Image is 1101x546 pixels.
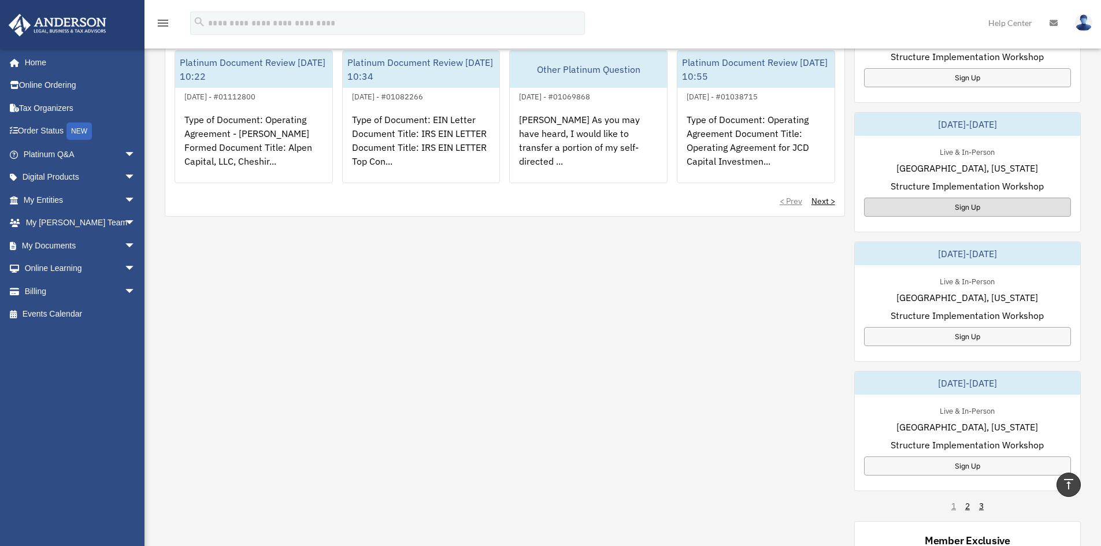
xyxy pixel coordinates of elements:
[1075,14,1092,31] img: User Pic
[124,280,147,303] span: arrow_drop_down
[8,234,153,257] a: My Documentsarrow_drop_down
[855,372,1080,395] div: [DATE]-[DATE]
[677,103,835,194] div: Type of Document: Operating Agreement Document Title: Operating Agreement for JCD Capital Investm...
[124,211,147,235] span: arrow_drop_down
[156,20,170,30] a: menu
[156,16,170,30] i: menu
[8,280,153,303] a: Billingarrow_drop_down
[124,166,147,190] span: arrow_drop_down
[1056,473,1081,497] a: vertical_align_top
[8,257,153,280] a: Online Learningarrow_drop_down
[510,51,667,88] div: Other Platinum Question
[66,122,92,140] div: NEW
[891,309,1044,322] span: Structure Implementation Workshop
[124,234,147,258] span: arrow_drop_down
[342,50,501,183] a: Platinum Document Review [DATE] 10:34[DATE] - #01082266Type of Document: EIN Letter Document Titl...
[175,50,333,183] a: Platinum Document Review [DATE] 10:22[DATE] - #01112800Type of Document: Operating Agreement - [P...
[510,90,599,102] div: [DATE] - #01069868
[124,257,147,281] span: arrow_drop_down
[855,242,1080,265] div: [DATE]-[DATE]
[175,90,265,102] div: [DATE] - #01112800
[8,74,153,97] a: Online Ordering
[343,90,432,102] div: [DATE] - #01082266
[965,500,970,512] a: 2
[5,14,110,36] img: Anderson Advisors Platinum Portal
[510,103,667,194] div: [PERSON_NAME] As you may have heard, I would like to transfer a portion of my self-directed ...
[343,51,500,88] div: Platinum Document Review [DATE] 10:34
[8,96,153,120] a: Tax Organizers
[931,145,1004,157] div: Live & In-Person
[864,456,1071,476] a: Sign Up
[1062,477,1076,491] i: vertical_align_top
[896,291,1038,304] span: [GEOGRAPHIC_DATA], [US_STATE]
[896,420,1038,434] span: [GEOGRAPHIC_DATA], [US_STATE]
[677,50,835,183] a: Platinum Document Review [DATE] 10:55[DATE] - #01038715Type of Document: Operating Agreement Docu...
[8,143,153,166] a: Platinum Q&Aarrow_drop_down
[124,143,147,166] span: arrow_drop_down
[8,51,147,74] a: Home
[855,113,1080,136] div: [DATE]-[DATE]
[343,103,500,194] div: Type of Document: EIN Letter Document Title: IRS EIN LETTER Document Title: IRS EIN LETTER Top Co...
[124,188,147,212] span: arrow_drop_down
[8,166,153,189] a: Digital Productsarrow_drop_down
[931,404,1004,416] div: Live & In-Person
[891,438,1044,452] span: Structure Implementation Workshop
[509,50,668,183] a: Other Platinum Question[DATE] - #01069868[PERSON_NAME] As you may have heard, I would like to tra...
[864,327,1071,346] a: Sign Up
[8,120,153,143] a: Order StatusNEW
[677,90,767,102] div: [DATE] - #01038715
[8,211,153,235] a: My [PERSON_NAME] Teamarrow_drop_down
[891,179,1044,193] span: Structure Implementation Workshop
[891,50,1044,64] span: Structure Implementation Workshop
[979,500,984,512] a: 3
[864,198,1071,217] a: Sign Up
[175,103,332,194] div: Type of Document: Operating Agreement - [PERSON_NAME] Formed Document Title: Alpen Capital, LLC, ...
[8,303,153,326] a: Events Calendar
[811,195,835,207] a: Next >
[931,274,1004,287] div: Live & In-Person
[193,16,206,28] i: search
[896,161,1038,175] span: [GEOGRAPHIC_DATA], [US_STATE]
[175,51,332,88] div: Platinum Document Review [DATE] 10:22
[8,188,153,211] a: My Entitiesarrow_drop_down
[864,68,1071,87] a: Sign Up
[677,51,835,88] div: Platinum Document Review [DATE] 10:55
